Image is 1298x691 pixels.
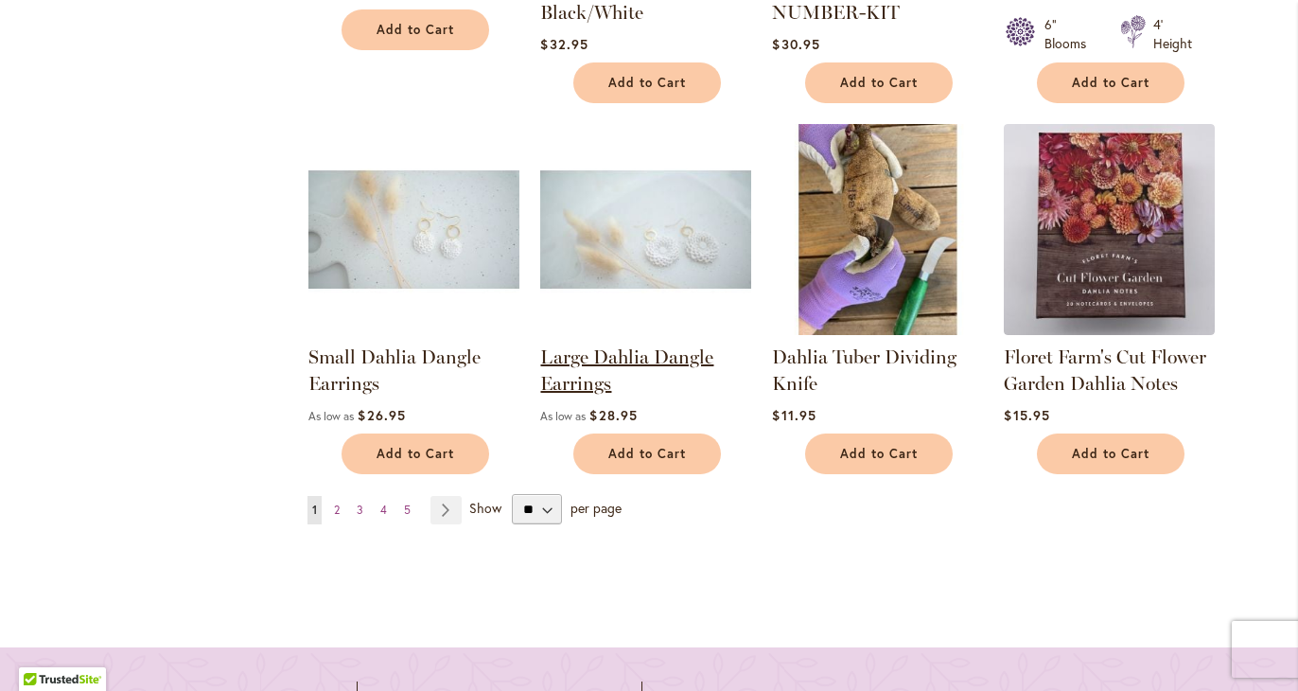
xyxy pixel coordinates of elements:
span: Add to Cart [608,446,686,462]
img: Floret Farm's Cut Flower Garden Dahlia Notes - FRONT [1004,124,1215,335]
a: Floret Farm's Cut Flower Garden Dahlia Notes - FRONT [1004,321,1215,339]
span: Show [469,499,501,517]
span: Add to Cart [377,446,454,462]
span: Add to Cart [377,22,454,38]
a: Small Dahlia Dangle Earrings [308,321,519,339]
div: 4' Height [1153,15,1192,53]
a: Small Dahlia Dangle Earrings [308,345,481,395]
button: Add to Cart [342,9,489,50]
a: 4 [376,496,392,524]
span: $30.95 [772,35,819,53]
span: Add to Cart [1072,75,1149,91]
img: Dahlia Tuber Dividing Knife [772,124,983,335]
span: $11.95 [772,406,816,424]
a: Large Dahlia Dangle Earrings [540,321,751,339]
span: As low as [308,409,354,423]
a: Large Dahlia Dangle Earrings [540,345,713,395]
button: Add to Cart [805,62,953,103]
button: Add to Cart [805,434,953,474]
span: $28.95 [589,406,637,424]
a: Dahlia Tuber Dividing Knife [772,321,983,339]
img: Small Dahlia Dangle Earrings [308,124,519,335]
button: Add to Cart [573,434,721,474]
span: 2 [334,503,340,517]
button: Add to Cart [1037,434,1184,474]
iframe: Launch Accessibility Center [14,624,67,677]
span: $15.95 [1004,406,1049,424]
span: As low as [540,409,586,423]
a: 2 [329,496,344,524]
span: Add to Cart [608,75,686,91]
div: 6" Blooms [1044,15,1097,53]
a: 3 [352,496,368,524]
a: Floret Farm's Cut Flower Garden Dahlia Notes [1004,345,1206,395]
span: Add to Cart [840,75,918,91]
a: 5 [399,496,415,524]
span: $26.95 [358,406,405,424]
span: 3 [357,503,363,517]
span: Add to Cart [840,446,918,462]
a: Dahlia Tuber Dividing Knife [772,345,956,395]
span: $32.95 [540,35,588,53]
span: 5 [404,503,411,517]
span: Add to Cart [1072,446,1149,462]
button: Add to Cart [342,434,489,474]
span: 1 [312,503,317,517]
span: 4 [380,503,387,517]
span: per page [570,499,622,517]
button: Add to Cart [573,62,721,103]
img: Large Dahlia Dangle Earrings [540,124,751,335]
button: Add to Cart [1037,62,1184,103]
